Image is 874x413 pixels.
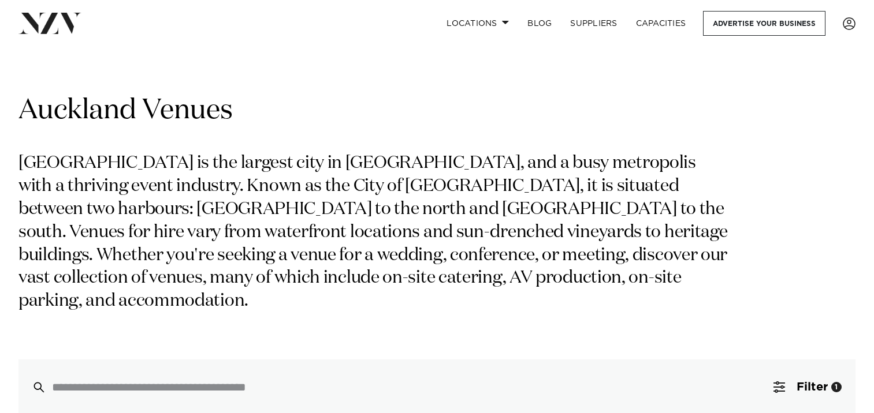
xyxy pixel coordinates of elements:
a: Locations [437,11,518,36]
img: nzv-logo.png [18,13,81,33]
span: Filter [797,381,828,393]
a: Capacities [627,11,696,36]
a: SUPPLIERS [561,11,626,36]
h1: Auckland Venues [18,93,856,129]
p: [GEOGRAPHIC_DATA] is the largest city in [GEOGRAPHIC_DATA], and a busy metropolis with a thriving... [18,152,732,313]
a: Advertise your business [703,11,825,36]
a: BLOG [518,11,561,36]
div: 1 [831,382,842,392]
